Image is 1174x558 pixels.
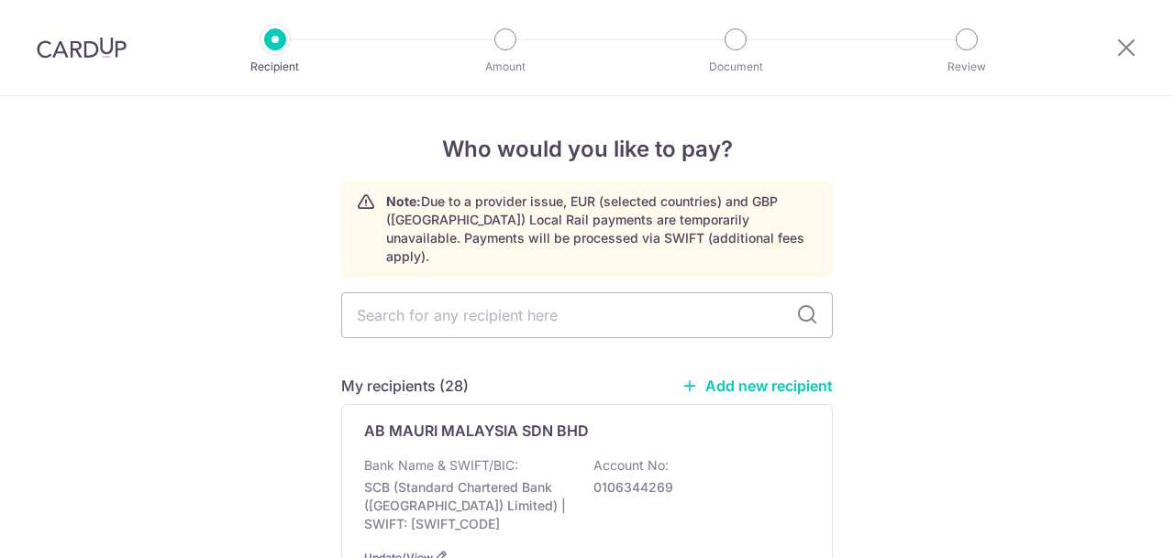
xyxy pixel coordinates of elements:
p: Bank Name & SWIFT/BIC: [364,456,518,475]
input: Search for any recipient here [341,292,833,338]
a: Add new recipient [681,377,833,395]
iframe: Opens a widget where you can find more information [1057,503,1156,549]
p: Review [899,58,1035,76]
p: SCB (Standard Chartered Bank ([GEOGRAPHIC_DATA]) Limited) | SWIFT: [SWIFT_CODE] [364,478,570,533]
p: 0106344269 [593,478,799,497]
p: Document [668,58,803,76]
p: Recipient [207,58,343,76]
p: Due to a provider issue, EUR (selected countries) and GBP ([GEOGRAPHIC_DATA]) Local Rail payments... [386,192,817,266]
h5: My recipients (28) [341,375,469,397]
h4: Who would you like to pay? [341,133,833,166]
p: Amount [437,58,573,76]
p: AB MAURI MALAYSIA SDN BHD [364,420,589,442]
strong: Note: [386,193,421,209]
p: Account No: [593,456,669,475]
img: CardUp [37,37,127,59]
